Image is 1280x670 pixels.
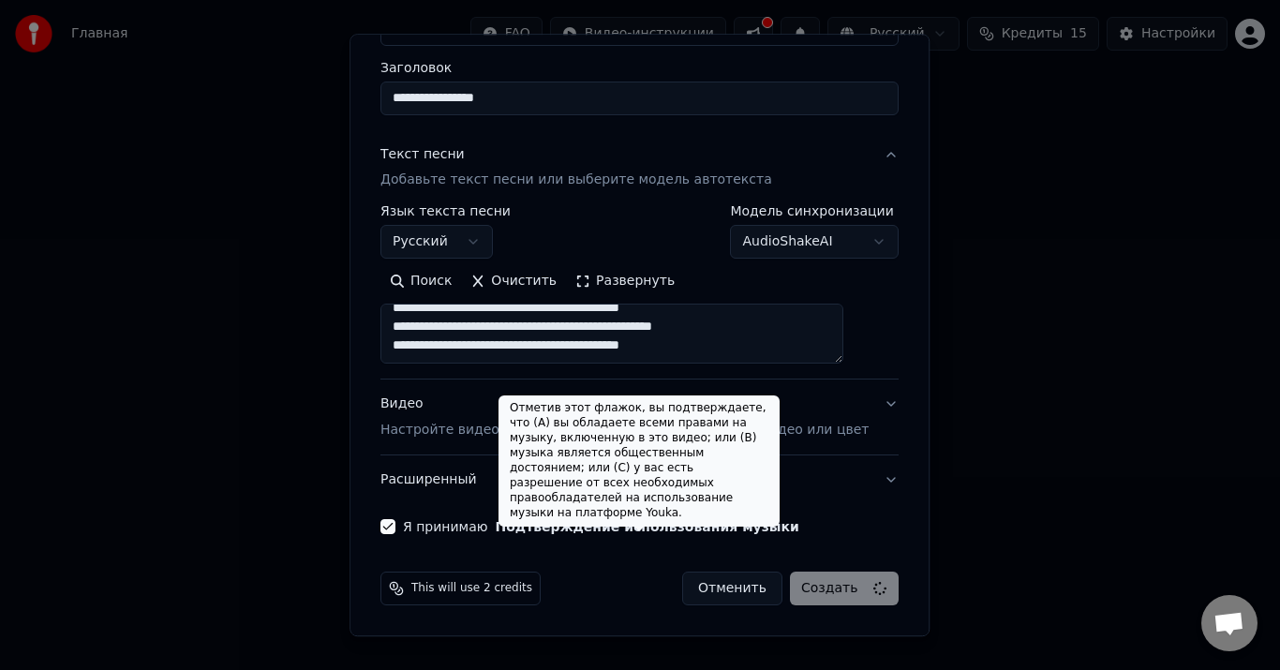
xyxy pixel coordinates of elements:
button: Я принимаю [496,521,799,534]
button: Очистить [462,267,567,297]
button: Поиск [380,267,461,297]
div: Текст песниДобавьте текст песни или выберите модель автотекста [380,205,899,380]
label: Язык текста песни [380,205,511,218]
label: Я принимаю [403,521,799,534]
span: This will use 2 credits [411,582,532,597]
p: Добавьте текст песни или выберите модель автотекста [380,171,772,190]
button: Текст песниДобавьте текст песни или выберите модель автотекста [380,130,899,205]
div: Отметив этот флажок, вы подтверждаете, что (A) вы обладаете всеми правами на музыку, включенную в... [499,395,780,527]
div: Видео [380,395,869,440]
button: Расширенный [380,456,899,505]
p: Настройте видео караоке: используйте изображение, видео или цвет [380,422,869,440]
button: Отменить [682,573,782,606]
label: Заголовок [380,61,899,74]
button: ВидеоНастройте видео караоке: используйте изображение, видео или цвет [380,380,899,455]
button: Развернуть [566,267,684,297]
label: Модель синхронизации [731,205,900,218]
div: Текст песни [380,145,465,164]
